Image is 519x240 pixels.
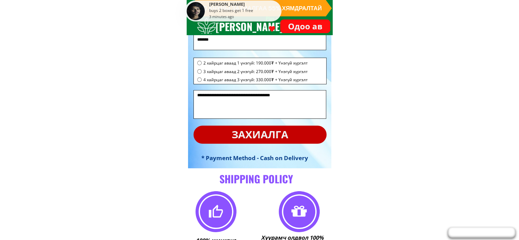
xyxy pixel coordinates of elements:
[209,8,280,14] div: buys 2 boxes get 1 free
[201,153,320,163] h3: * Payment Method - Cash on Delivery
[203,76,308,83] span: 4 хайрцаг аваад 3 үнэгүй: 330.000₮ + Үнэгүй хүргэлт
[203,68,308,75] span: 3 хайрцаг аваад 2 үнэгүй: 270.000₮ + Үнэгүй хүргэлт
[280,19,330,33] p: Одоо ав
[209,2,280,8] div: [PERSON_NAME]
[203,60,308,66] span: 2 хайрцаг аваад 1 үнэгүй: 190.000₮ + Үнэгүй хүргэлт
[216,18,291,51] h3: [PERSON_NAME] NANO
[209,14,234,20] div: 3 minutes ago
[193,126,327,144] p: захиалга
[173,171,340,187] h3: SHIPPING POLICY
